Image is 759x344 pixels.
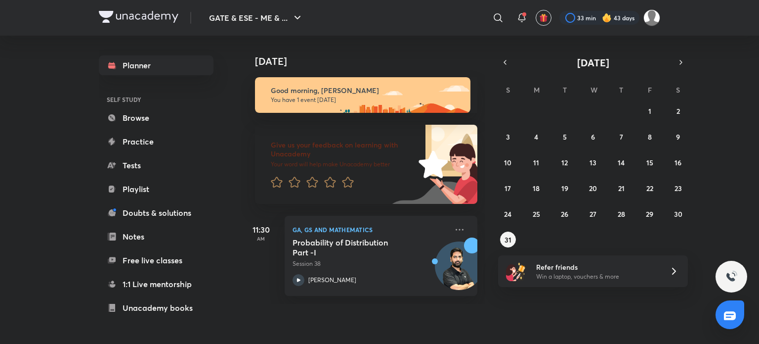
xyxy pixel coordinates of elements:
abbr: August 25, 2025 [533,209,540,219]
button: August 3, 2025 [500,129,516,145]
h6: Good morning, [PERSON_NAME] [271,86,462,95]
a: Company Logo [99,11,178,25]
abbr: August 8, 2025 [648,132,652,142]
h4: [DATE] [255,55,487,67]
abbr: Saturday [676,85,680,95]
button: August 14, 2025 [613,154,629,170]
abbr: August 1, 2025 [648,106,651,116]
button: August 15, 2025 [642,154,658,170]
img: referral [506,261,526,281]
button: GATE & ESE - ME & ... [203,8,309,28]
abbr: August 9, 2025 [676,132,680,142]
a: 1:1 Live mentorship [99,274,213,294]
button: August 4, 2025 [528,129,544,145]
p: GA, GS and Mathematics [293,224,448,236]
abbr: Monday [534,85,540,95]
h6: Refer friends [536,262,658,272]
abbr: August 23, 2025 [675,184,682,193]
abbr: Friday [648,85,652,95]
button: August 27, 2025 [585,206,601,222]
abbr: August 20, 2025 [589,184,597,193]
p: Your word will help make Unacademy better [271,160,415,168]
img: feedback_image [385,125,477,204]
abbr: August 2, 2025 [676,106,680,116]
button: August 13, 2025 [585,154,601,170]
abbr: August 24, 2025 [504,209,511,219]
img: ttu [725,271,737,283]
button: August 29, 2025 [642,206,658,222]
button: August 8, 2025 [642,129,658,145]
button: August 24, 2025 [500,206,516,222]
a: Tests [99,155,213,175]
p: Session 38 [293,259,448,268]
button: August 9, 2025 [670,129,686,145]
button: avatar [536,10,551,26]
h5: 11:30 [241,224,281,236]
abbr: August 7, 2025 [620,132,623,142]
a: Playlist [99,179,213,199]
abbr: August 4, 2025 [534,132,538,142]
button: August 6, 2025 [585,129,601,145]
h6: Give us your feedback on learning with Unacademy [271,141,415,158]
button: August 23, 2025 [670,180,686,196]
abbr: August 18, 2025 [533,184,540,193]
abbr: August 19, 2025 [561,184,568,193]
button: August 22, 2025 [642,180,658,196]
a: Planner [99,55,213,75]
h5: Probability of Distribution Part -I [293,238,416,257]
button: August 26, 2025 [557,206,573,222]
a: Unacademy books [99,298,213,318]
button: August 7, 2025 [613,129,629,145]
abbr: August 13, 2025 [590,158,596,167]
a: Doubts & solutions [99,203,213,223]
button: August 21, 2025 [613,180,629,196]
abbr: Thursday [619,85,623,95]
abbr: August 5, 2025 [563,132,567,142]
button: August 1, 2025 [642,103,658,119]
abbr: Sunday [506,85,510,95]
abbr: August 6, 2025 [591,132,595,142]
button: August 28, 2025 [613,206,629,222]
abbr: August 31, 2025 [505,235,511,245]
abbr: August 12, 2025 [561,158,568,167]
abbr: August 11, 2025 [533,158,539,167]
p: Win a laptop, vouchers & more [536,272,658,281]
button: August 5, 2025 [557,129,573,145]
abbr: August 27, 2025 [590,209,596,219]
abbr: August 10, 2025 [504,158,511,167]
abbr: August 29, 2025 [646,209,653,219]
button: [DATE] [512,55,674,69]
button: August 2, 2025 [670,103,686,119]
a: Practice [99,132,213,151]
img: avatar [539,13,548,22]
abbr: Tuesday [563,85,567,95]
abbr: August 16, 2025 [675,158,681,167]
button: August 11, 2025 [528,154,544,170]
a: Free live classes [99,250,213,270]
a: Notes [99,227,213,246]
abbr: August 28, 2025 [618,209,625,219]
abbr: August 15, 2025 [646,158,653,167]
button: August 17, 2025 [500,180,516,196]
button: August 18, 2025 [528,180,544,196]
img: Company Logo [99,11,178,23]
abbr: August 22, 2025 [646,184,653,193]
span: [DATE] [577,56,609,69]
p: AM [241,236,281,242]
button: August 16, 2025 [670,154,686,170]
abbr: August 21, 2025 [618,184,625,193]
img: Avatar [435,247,483,295]
p: You have 1 event [DATE] [271,96,462,104]
img: streak [602,13,612,23]
abbr: August 14, 2025 [618,158,625,167]
button: August 25, 2025 [528,206,544,222]
button: August 19, 2025 [557,180,573,196]
img: Abhay Raj [643,9,660,26]
p: [PERSON_NAME] [308,276,356,285]
abbr: August 30, 2025 [674,209,682,219]
button: August 20, 2025 [585,180,601,196]
abbr: Wednesday [590,85,597,95]
abbr: August 26, 2025 [561,209,568,219]
button: August 10, 2025 [500,154,516,170]
abbr: August 17, 2025 [505,184,511,193]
